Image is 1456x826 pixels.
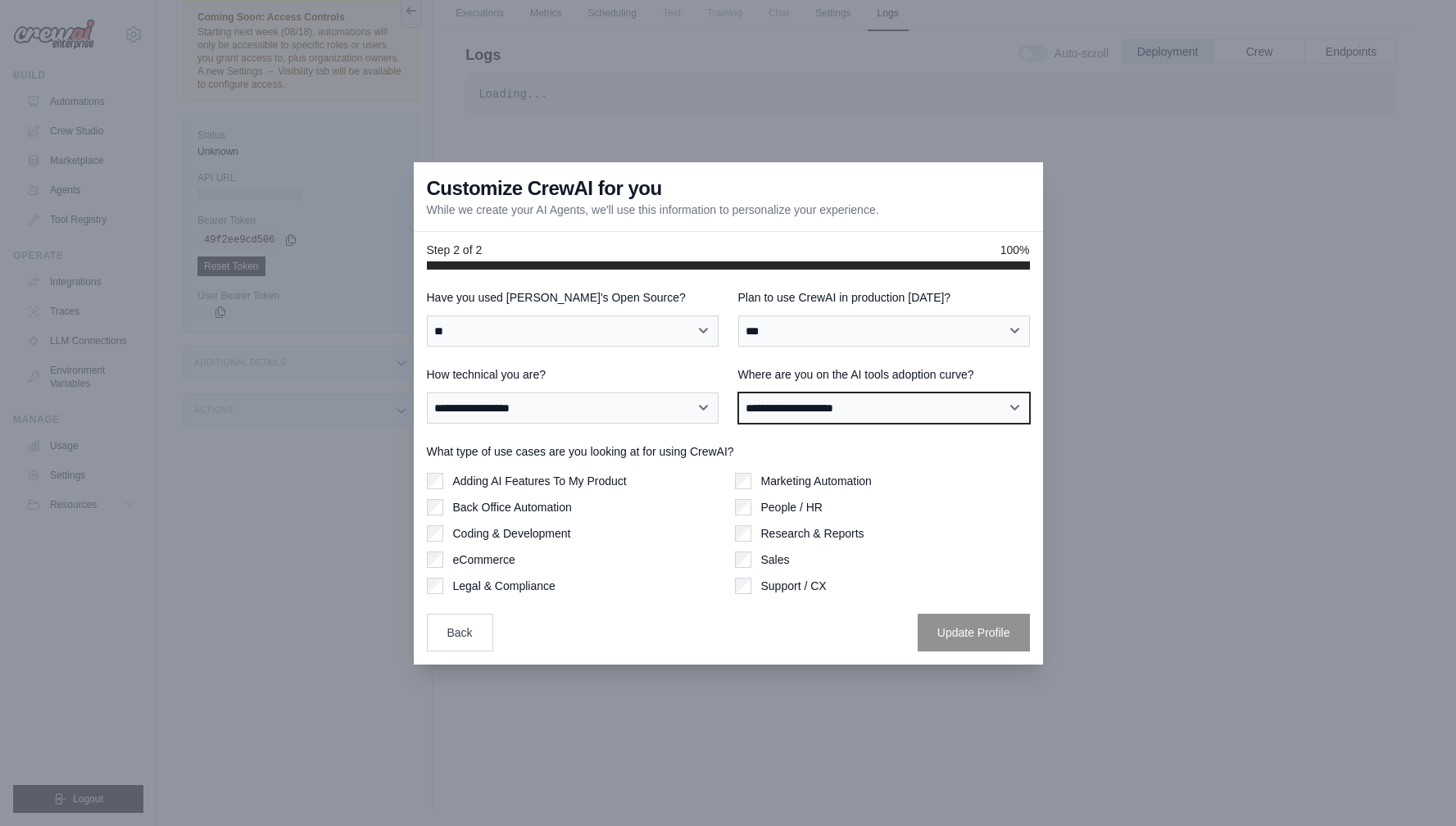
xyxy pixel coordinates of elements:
[761,578,827,594] label: Support / CX
[427,289,719,306] label: Have you used [PERSON_NAME]'s Open Source?
[453,525,571,542] label: Coding & Development
[761,499,823,515] label: People / HR
[761,473,872,489] label: Marketing Automation
[1374,747,1456,826] iframe: Chat Widget
[427,443,1030,460] label: What type of use cases are you looking at for using CrewAI?
[761,551,790,568] label: Sales
[427,202,879,218] p: While we create your AI Agents, we'll use this information to personalize your experience.
[918,614,1030,651] button: Update Profile
[427,175,662,202] h3: Customize CrewAI for you
[427,614,493,651] button: Back
[1000,242,1030,258] span: 100%
[761,525,864,542] label: Research & Reports
[453,499,572,515] label: Back Office Automation
[738,289,1030,306] label: Plan to use CrewAI in production [DATE]?
[738,366,1030,383] label: Where are you on the AI tools adoption curve?
[453,473,627,489] label: Adding AI Features To My Product
[453,551,515,568] label: eCommerce
[453,578,556,594] label: Legal & Compliance
[427,366,719,383] label: How technical you are?
[427,242,483,258] span: Step 2 of 2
